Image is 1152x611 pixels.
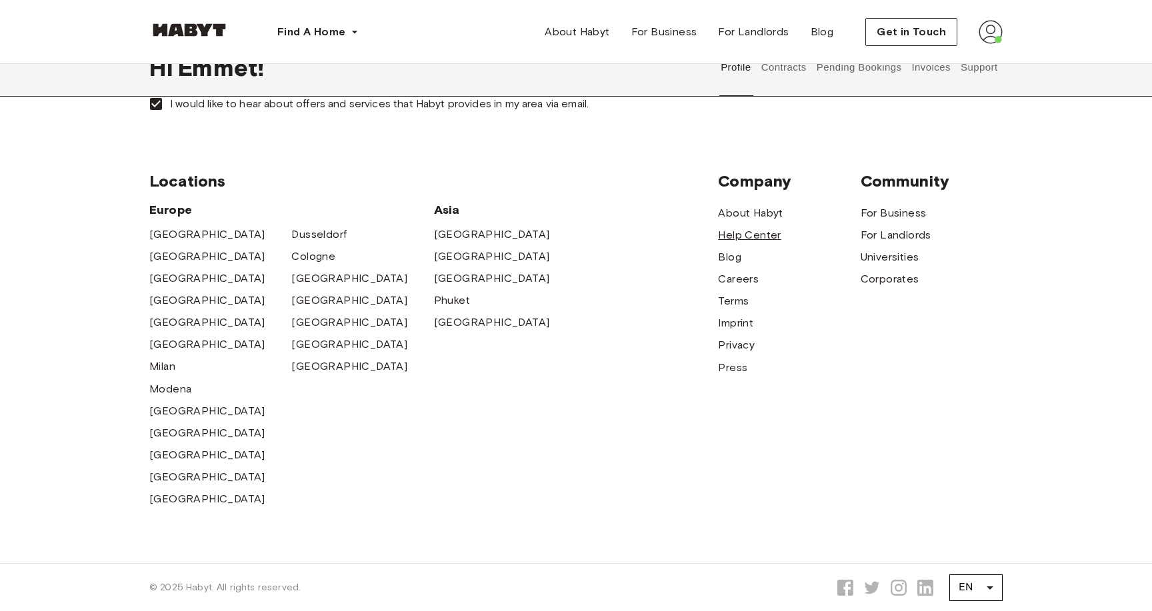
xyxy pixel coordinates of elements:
a: [GEOGRAPHIC_DATA] [149,447,265,463]
span: © 2025 Habyt. All rights reserved. [149,581,301,594]
a: For Business [861,205,927,221]
span: For Landlords [718,24,789,40]
span: About Habyt [545,24,609,40]
button: Get in Touch [865,18,957,46]
span: Europe [149,202,434,218]
button: Contracts [759,38,808,97]
a: [GEOGRAPHIC_DATA] [149,314,265,330]
span: Locations [149,171,718,191]
button: Support [959,38,999,97]
a: [GEOGRAPHIC_DATA] [149,425,265,441]
a: Privacy [718,337,755,353]
span: [GEOGRAPHIC_DATA] [149,249,265,265]
a: [GEOGRAPHIC_DATA] [434,271,550,287]
a: [GEOGRAPHIC_DATA] [434,249,550,265]
span: Company [718,171,860,191]
a: Dusseldorf [291,227,347,243]
a: Universities [861,249,919,265]
a: For Landlords [707,19,799,45]
a: Imprint [718,315,753,331]
a: [GEOGRAPHIC_DATA] [149,271,265,287]
span: Find A Home [277,24,345,40]
span: Get in Touch [877,24,946,40]
span: For Business [631,24,697,40]
a: Help Center [718,227,781,243]
button: Invoices [910,38,952,97]
button: Find A Home [267,19,369,45]
a: [GEOGRAPHIC_DATA] [149,336,265,352]
a: [GEOGRAPHIC_DATA] [149,469,265,485]
a: [GEOGRAPHIC_DATA] [149,491,265,507]
a: [GEOGRAPHIC_DATA] [149,403,265,419]
a: Phuket [434,293,470,308]
span: Blog [811,24,834,40]
a: Terms [718,293,749,309]
a: Corporates [861,271,919,287]
span: Hi [149,53,178,81]
span: I would like to hear about offers and services that Habyt provides in my area via email. [170,97,589,111]
a: Blog [800,19,845,45]
a: For Business [621,19,708,45]
a: Modena [149,381,191,397]
span: Community [861,171,1003,191]
div: user profile tabs [716,38,1003,97]
a: [GEOGRAPHIC_DATA] [291,314,407,330]
a: About Habyt [718,205,783,221]
a: [GEOGRAPHIC_DATA] [291,293,407,308]
button: Pending Bookings [815,38,903,97]
img: Habyt [149,23,229,37]
img: avatar [979,20,1003,44]
span: Emmet ! [178,53,264,81]
span: [GEOGRAPHIC_DATA] [291,358,407,374]
a: Milan [149,358,175,374]
a: [GEOGRAPHIC_DATA] [291,271,407,287]
a: About Habyt [534,19,620,45]
a: [GEOGRAPHIC_DATA] [149,293,265,308]
a: Cologne [291,249,335,265]
a: [GEOGRAPHIC_DATA] [434,227,550,243]
a: Careers [718,271,759,287]
a: Blog [718,249,741,265]
a: For Landlords [861,227,931,243]
div: EN [949,569,1003,606]
a: Press [718,360,747,376]
a: [GEOGRAPHIC_DATA] [434,314,550,330]
a: [GEOGRAPHIC_DATA] [149,227,265,243]
a: [GEOGRAPHIC_DATA] [291,336,407,352]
